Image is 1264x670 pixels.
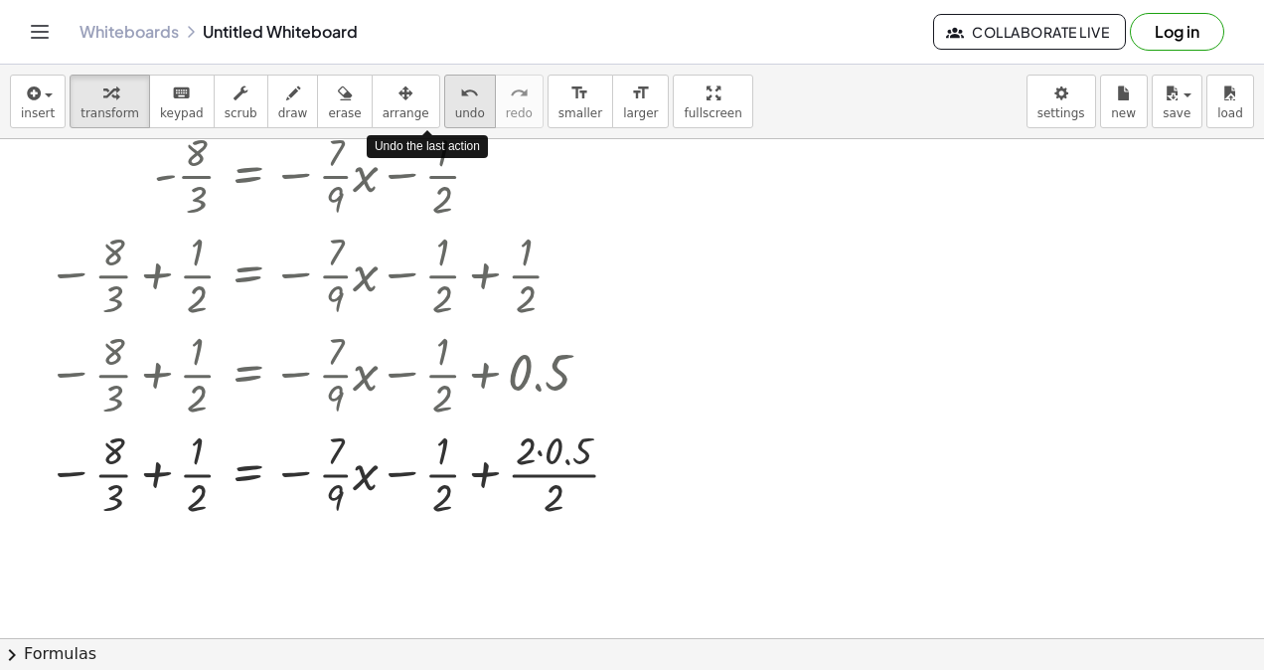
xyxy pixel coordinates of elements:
span: larger [623,106,658,120]
button: fullscreen [673,75,752,128]
a: Whiteboards [79,22,179,42]
span: erase [328,106,361,120]
button: redoredo [495,75,544,128]
i: keyboard [172,82,191,105]
span: transform [80,106,139,120]
button: transform [70,75,150,128]
button: save [1152,75,1202,128]
span: Collaborate Live [950,23,1109,41]
button: erase [317,75,372,128]
span: redo [506,106,533,120]
button: Toggle navigation [24,16,56,48]
span: smaller [558,106,602,120]
i: redo [510,82,529,105]
span: settings [1037,106,1085,120]
span: save [1163,106,1190,120]
button: undoundo [444,75,496,128]
button: Log in [1130,13,1224,51]
span: scrub [225,106,257,120]
span: new [1111,106,1136,120]
button: draw [267,75,319,128]
button: keyboardkeypad [149,75,215,128]
i: format_size [631,82,650,105]
div: Undo the last action [367,135,488,158]
button: load [1206,75,1254,128]
i: format_size [570,82,589,105]
span: insert [21,106,55,120]
button: format_sizesmaller [548,75,613,128]
button: insert [10,75,66,128]
button: settings [1027,75,1096,128]
button: scrub [214,75,268,128]
span: undo [455,106,485,120]
button: new [1100,75,1148,128]
span: keypad [160,106,204,120]
button: arrange [372,75,440,128]
button: Collaborate Live [933,14,1126,50]
span: arrange [383,106,429,120]
span: fullscreen [684,106,741,120]
button: format_sizelarger [612,75,669,128]
i: undo [460,82,479,105]
span: draw [278,106,308,120]
span: load [1217,106,1243,120]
